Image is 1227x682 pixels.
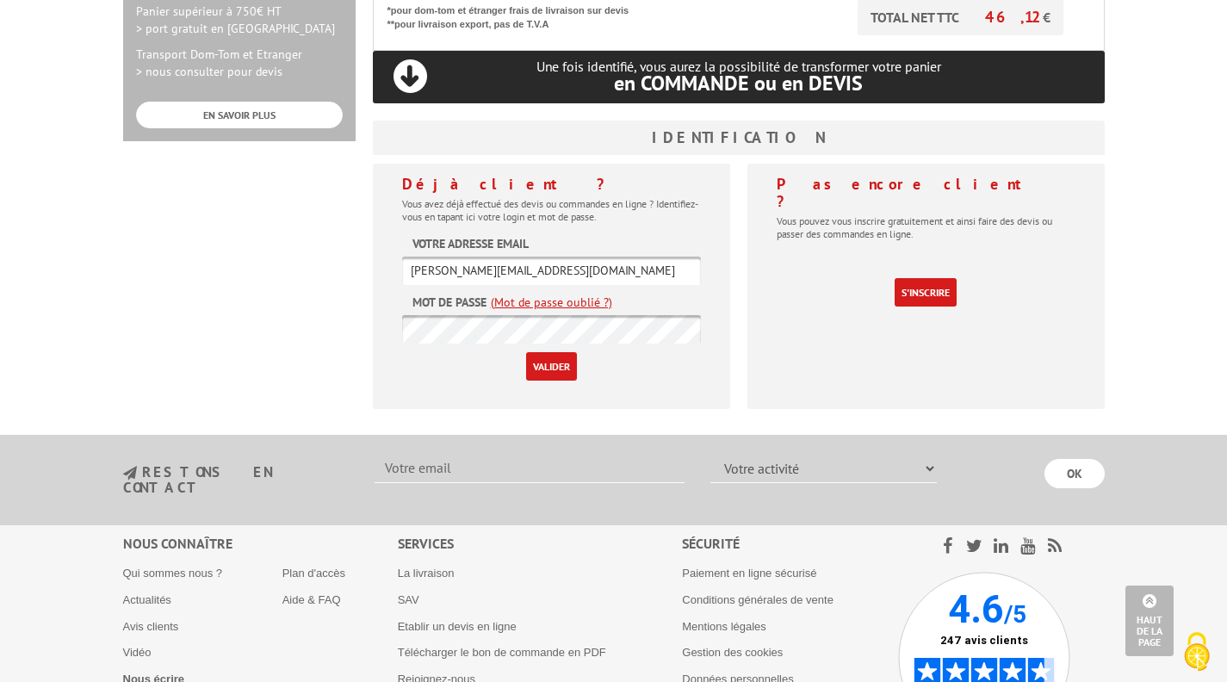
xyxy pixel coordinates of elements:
[682,620,766,633] a: Mentions légales
[282,593,341,606] a: Aide & FAQ
[373,121,1105,155] h3: Identification
[123,567,223,580] a: Qui sommes nous ?
[123,593,171,606] a: Actualités
[123,620,179,633] a: Avis clients
[682,567,816,580] a: Paiement en ligne sécurisé
[123,534,398,554] div: Nous connaître
[1044,459,1105,488] input: OK
[1175,630,1218,673] img: Cookies (fenêtre modale)
[136,102,343,128] a: EN SAVOIR PLUS
[412,235,529,252] label: Votre adresse email
[123,466,137,480] img: newsletter.jpg
[398,534,683,554] div: Services
[373,59,1105,94] p: Une fois identifié, vous aurez la possibilité de transformer votre panier
[136,3,343,37] p: Panier supérieur à 750€ HT
[682,593,833,606] a: Conditions générales de vente
[402,176,701,193] h4: Déjà client ?
[136,46,343,80] p: Transport Dom-Tom et Etranger
[375,454,685,483] input: Votre email
[123,646,152,659] a: Vidéo
[282,567,345,580] a: Plan d'accès
[402,197,701,223] p: Vous avez déjà effectué des devis ou commandes en ligne ? Identifiez-vous en tapant ici votre log...
[682,534,898,554] div: Sécurité
[614,70,863,96] span: en COMMANDE ou en DEVIS
[777,214,1075,240] p: Vous pouvez vous inscrire gratuitement et ainsi faire des devis ou passer des commandes en ligne.
[777,176,1075,210] h4: Pas encore client ?
[526,352,577,381] input: Valider
[398,620,517,633] a: Etablir un devis en ligne
[491,294,612,311] a: (Mot de passe oublié ?)
[412,294,486,311] label: Mot de passe
[136,64,282,79] span: > nous consulter pour devis
[682,646,783,659] a: Gestion des cookies
[985,7,1043,27] span: 46,12
[398,646,606,659] a: Télécharger le bon de commande en PDF
[1167,623,1227,682] button: Cookies (fenêtre modale)
[1125,586,1174,656] a: Haut de la page
[123,465,350,495] h3: restons en contact
[398,593,419,606] a: SAV
[398,567,455,580] a: La livraison
[136,21,335,36] span: > port gratuit en [GEOGRAPHIC_DATA]
[895,278,957,307] a: S'inscrire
